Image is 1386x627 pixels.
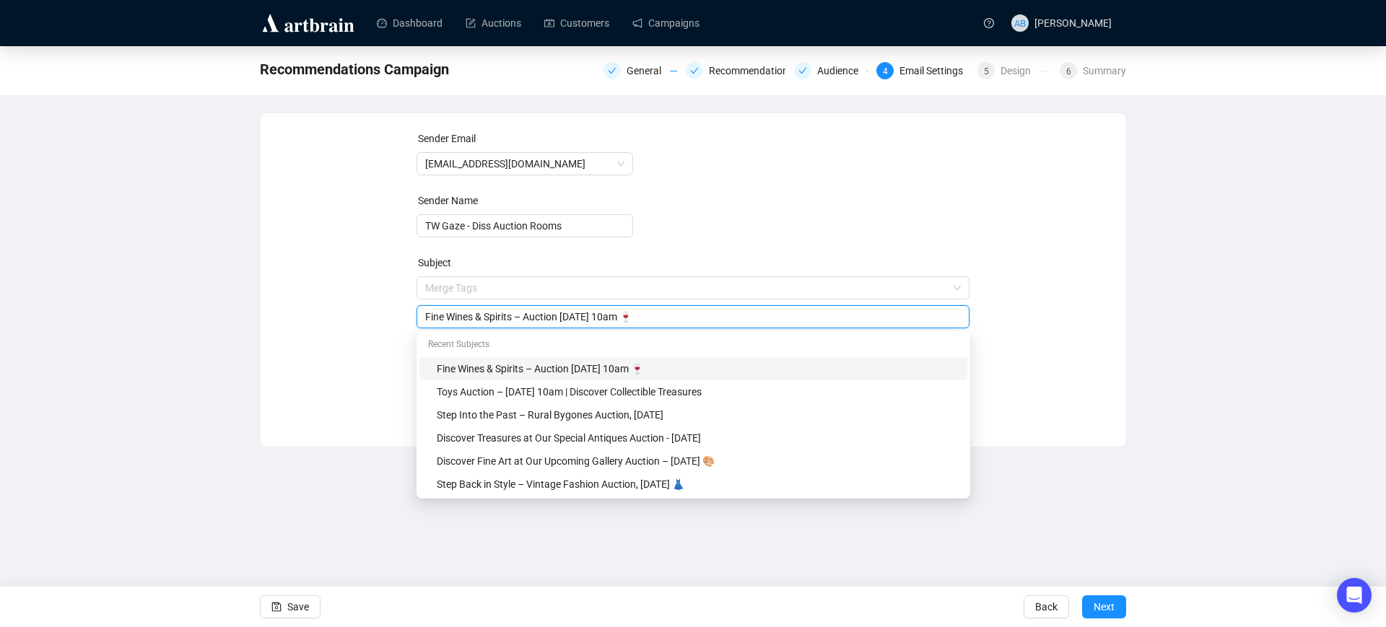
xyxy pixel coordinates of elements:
span: [PERSON_NAME] [1034,17,1112,29]
span: question-circle [984,18,994,28]
div: 6Summary [1060,62,1126,79]
div: 5Design [977,62,1051,79]
div: Recommendations [709,62,802,79]
div: Fine Wines & Spirits – Auction 7th October, 10am 🍷 [419,357,967,380]
div: Discover Fine Art at Our Upcoming Gallery Auction – 9th September 🎨 [419,450,967,473]
div: Step Back in Style – Vintage Fashion Auction, 4th September 👗 [419,473,967,496]
span: check [608,66,616,75]
label: Sender Email [418,133,476,144]
div: 4Email Settings [876,62,969,79]
div: Discover Treasures at Our Special Antiques Auction - [DATE] [437,430,959,446]
div: Audience [817,62,867,79]
span: Save [287,587,309,627]
span: 5 [984,66,989,76]
div: General [627,62,670,79]
div: General [603,62,677,79]
span: Next [1094,587,1115,627]
button: Next [1082,595,1126,618]
span: check [798,66,807,75]
span: auctions@twgaze.co.uk [425,153,624,175]
div: Recent Subjects [419,334,967,357]
img: logo [260,12,357,35]
span: Back [1035,587,1058,627]
div: Summary [1083,62,1126,79]
button: Save [260,595,321,618]
span: Recommendations Campaign [260,58,449,81]
a: Dashboard [377,4,443,42]
div: Toys Auction – [DATE] 10am | Discover Collectible Treasures [437,384,959,400]
label: Sender Name [418,195,478,206]
div: Design [1001,62,1039,79]
span: save [271,602,282,612]
div: Open Intercom Messenger [1337,578,1372,613]
span: check [690,66,699,75]
div: Discover Fine Art at Our Upcoming Gallery Auction – [DATE] 🎨 [437,453,959,469]
a: Customers [544,4,609,42]
div: Recommendations [686,62,785,79]
div: Subject [418,255,972,271]
span: AB [1014,15,1027,30]
div: Step Into the Past – Rural Bygones Auction, [DATE] [437,407,959,423]
a: Campaigns [632,4,699,42]
div: Audience [794,62,868,79]
span: 4 [883,66,888,76]
div: Email Settings [899,62,972,79]
div: Toys Auction – 2nd October, 10am | Discover Collectible Treasures [419,380,967,403]
a: Auctions [466,4,521,42]
div: Discover Treasures at Our Special Antiques Auction - 11th September [419,426,967,450]
div: Step Into the Past – Rural Bygones Auction, 18th September [419,403,967,426]
span: 6 [1066,66,1071,76]
button: Back [1024,595,1069,618]
div: Step Back in Style – Vintage Fashion Auction, [DATE] 👗 [437,476,959,492]
div: Fine Wines & Spirits – Auction [DATE] 10am 🍷 [437,361,959,377]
